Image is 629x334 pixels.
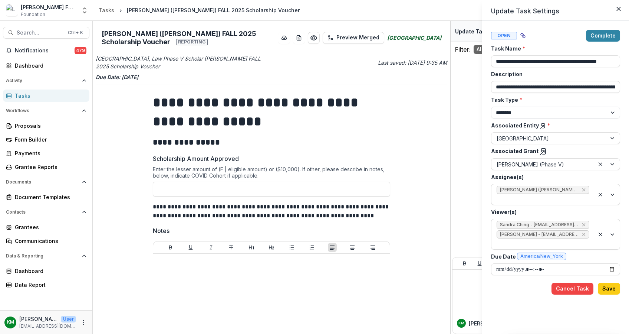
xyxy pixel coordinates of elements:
div: Remove Sandra Ching - sching@lavellefund.org [581,221,587,228]
label: Description [491,70,616,78]
label: Viewer(s) [491,208,616,216]
div: Clear selected options [596,230,605,239]
span: [PERSON_NAME] ([PERSON_NAME][EMAIL_ADDRESS][PERSON_NAME][DOMAIN_NAME]) [500,187,579,192]
button: View dependent tasks [517,30,529,42]
div: Clear selected options [596,160,605,169]
label: Associated Grant [491,147,616,155]
button: Save [598,283,620,295]
span: [PERSON_NAME] - [EMAIL_ADDRESS][DOMAIN_NAME] [500,232,579,237]
label: Associated Entity [491,121,616,129]
button: Cancel Task [551,283,593,295]
div: Clear selected options [596,190,605,199]
button: Close [613,3,625,15]
label: Task Type [491,96,616,104]
label: Assignee(s) [491,173,616,181]
div: Remove Gary Thomas (gary.thomas@shu.edu) [581,186,587,194]
div: Remove Kate Morris - kmorris@lavellefund.org [581,231,587,238]
span: Sandra Ching - [EMAIL_ADDRESS][DOMAIN_NAME] [500,222,579,227]
label: Due Date [491,253,616,260]
span: Open [491,32,517,39]
label: Task Name [491,45,616,52]
button: Complete [586,30,620,42]
span: America/New_York [520,254,563,259]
